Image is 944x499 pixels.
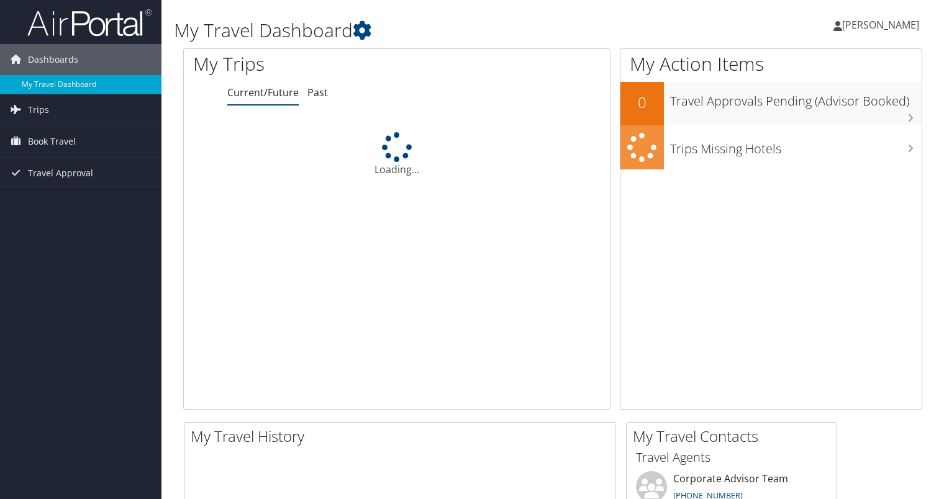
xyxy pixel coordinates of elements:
img: airportal-logo.png [27,8,152,37]
h1: My Action Items [620,51,922,77]
a: [PERSON_NAME] [833,6,932,43]
span: Book Travel [28,126,76,157]
a: Trips Missing Hotels [620,125,922,169]
span: Travel Approval [28,158,93,189]
h3: Trips Missing Hotels [670,134,922,158]
h2: My Travel Contacts [633,426,837,447]
a: Current/Future [227,86,299,99]
h2: 0 [620,92,664,113]
h3: Travel Agents [636,449,827,466]
a: Past [307,86,328,99]
h1: My Trips [193,51,423,77]
h2: My Travel History [191,426,615,447]
div: Loading... [184,132,610,177]
a: 0Travel Approvals Pending (Advisor Booked) [620,82,922,125]
span: Trips [28,94,49,125]
span: [PERSON_NAME] [842,18,919,32]
h1: My Travel Dashboard [174,17,679,43]
h3: Travel Approvals Pending (Advisor Booked) [670,86,922,110]
span: Dashboards [28,44,78,75]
